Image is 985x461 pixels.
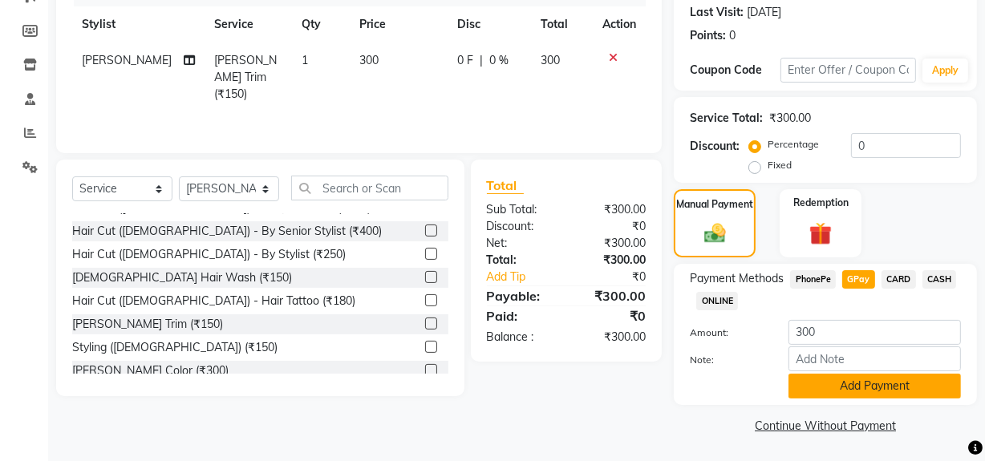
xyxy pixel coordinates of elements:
[690,110,763,127] div: Service Total:
[475,329,566,346] div: Balance :
[531,6,593,42] th: Total
[475,235,566,252] div: Net:
[475,269,582,285] a: Add Tip
[566,306,658,326] div: ₹0
[480,52,483,69] span: |
[475,252,566,269] div: Total:
[72,269,292,286] div: [DEMOGRAPHIC_DATA] Hair Wash (₹150)
[541,53,560,67] span: 300
[696,292,738,310] span: ONLINE
[72,362,229,379] div: [PERSON_NAME] Color (₹300)
[593,6,646,42] th: Action
[457,52,473,69] span: 0 F
[922,270,957,289] span: CASH
[842,270,875,289] span: GPay
[566,201,658,218] div: ₹300.00
[566,286,658,305] div: ₹300.00
[729,27,736,44] div: 0
[448,6,531,42] th: Disc
[790,270,836,289] span: PhonePe
[768,137,819,152] label: Percentage
[214,53,277,101] span: [PERSON_NAME] Trim (₹150)
[788,320,961,345] input: Amount
[882,270,916,289] span: CARD
[802,220,839,248] img: _gift.svg
[72,246,346,263] div: Hair Cut ([DEMOGRAPHIC_DATA]) - By Stylist (₹250)
[72,293,355,309] div: Hair Cut ([DEMOGRAPHIC_DATA]) - Hair Tattoo (₹180)
[475,201,566,218] div: Sub Total:
[747,4,781,21] div: [DATE]
[72,316,223,333] div: [PERSON_NAME] Trim (₹150)
[302,53,308,67] span: 1
[487,177,524,194] span: Total
[690,4,744,21] div: Last Visit:
[690,270,784,287] span: Payment Methods
[82,53,172,67] span: [PERSON_NAME]
[359,53,379,67] span: 300
[566,329,658,346] div: ₹300.00
[677,418,974,435] a: Continue Without Payment
[566,218,658,235] div: ₹0
[690,62,780,79] div: Coupon Code
[292,6,350,42] th: Qty
[678,326,776,340] label: Amount:
[566,252,658,269] div: ₹300.00
[690,138,740,155] div: Discount:
[475,218,566,235] div: Discount:
[788,346,961,371] input: Add Note
[566,235,658,252] div: ₹300.00
[676,197,753,212] label: Manual Payment
[678,353,776,367] label: Note:
[690,27,726,44] div: Points:
[205,6,291,42] th: Service
[793,196,849,210] label: Redemption
[780,58,916,83] input: Enter Offer / Coupon Code
[698,221,732,246] img: _cash.svg
[769,110,811,127] div: ₹300.00
[72,339,278,356] div: Styling ([DEMOGRAPHIC_DATA]) (₹150)
[350,6,448,42] th: Price
[72,6,205,42] th: Stylist
[291,176,448,200] input: Search or Scan
[788,374,961,398] button: Add Payment
[582,269,658,285] div: ₹0
[475,286,566,305] div: Payable:
[475,306,566,326] div: Paid:
[768,158,792,172] label: Fixed
[72,223,382,240] div: Hair Cut ([DEMOGRAPHIC_DATA]) - By Senior Stylist (₹400)
[922,59,968,83] button: Apply
[489,52,509,69] span: 0 %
